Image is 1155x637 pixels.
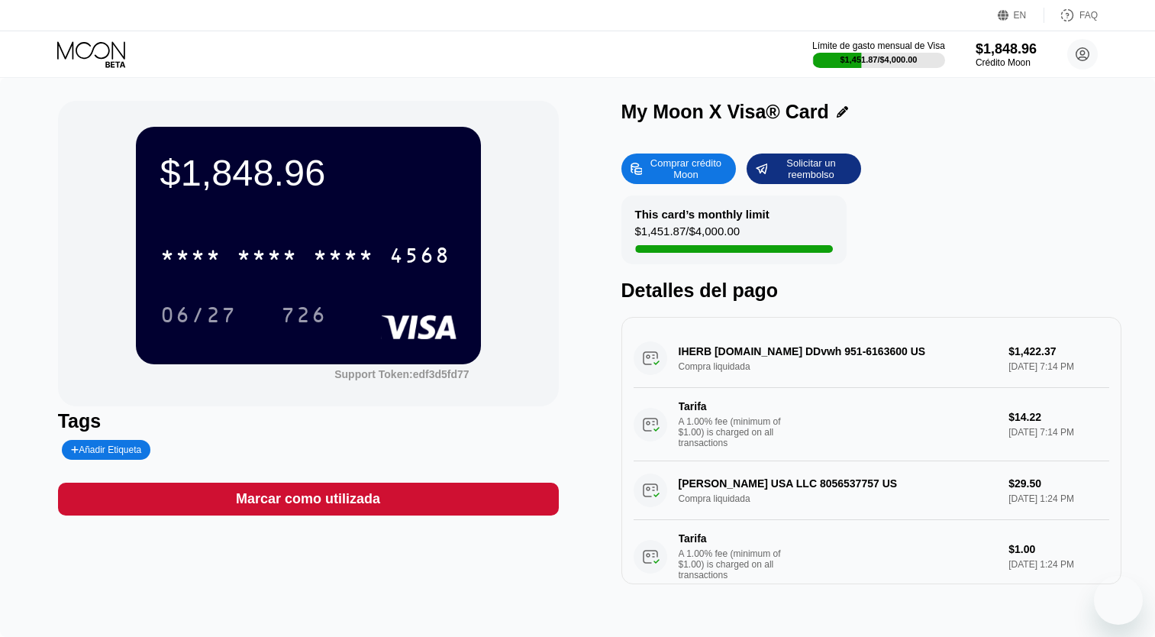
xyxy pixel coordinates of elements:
div: Comprar crédito Moon [644,157,728,181]
div: Límite de gasto mensual de Visa$1,451.87/$4,000.00 [812,40,945,68]
div: 06/27 [149,296,248,334]
div: Tarifa [679,532,786,545]
div: A 1.00% fee (minimum of $1.00) is charged on all transactions [679,416,793,448]
div: $14.22 [1008,411,1109,423]
div: 726 [269,296,338,334]
div: My Moon X Visa® Card [621,101,829,123]
div: Añadir Etiqueta [62,440,151,460]
div: Detalles del pago [621,280,1122,302]
div: 4568 [389,245,450,270]
div: Comprar crédito Moon [621,154,736,184]
div: 726 [281,305,327,329]
div: A 1.00% fee (minimum of $1.00) is charged on all transactions [679,548,793,580]
div: $1,848.96 [976,41,1037,57]
div: $1,848.96Crédito Moon [976,41,1037,68]
iframe: Botón para iniciar la ventana de mensajería, conversación en curso [1094,576,1143,625]
div: EN [998,8,1044,23]
div: Solicitar un reembolso [769,157,853,181]
div: $1,451.87 / $4,000.00 [635,225,740,245]
div: [DATE] 1:24 PM [1008,559,1109,570]
div: Tags [58,410,559,432]
div: Marcar como utilizada [58,483,559,516]
div: Crédito Moon [976,57,1037,68]
div: [DATE] 7:14 PM [1008,427,1109,438]
div: TarifaA 1.00% fee (minimum of $1.00) is charged on all transactions$14.22[DATE] 7:14 PM [634,388,1110,461]
div: EN [1014,10,1027,21]
div: $1.00 [1008,543,1109,555]
div: Tarifa [679,400,786,412]
div: Añadir Etiqueta [71,445,142,455]
div: Support Token: edf3d5fd77 [334,368,469,380]
div: 06/27 [160,305,237,329]
div: $1,848.96 [160,151,457,194]
div: Solicitar un reembolso [747,154,861,184]
div: Límite de gasto mensual de Visa [812,40,945,51]
div: FAQ [1044,8,1098,23]
div: This card’s monthly limit [635,208,769,221]
div: Marcar como utilizada [236,490,380,508]
div: Support Token:edf3d5fd77 [334,368,469,380]
div: $1,451.87 / $4,000.00 [840,55,918,64]
div: TarifaA 1.00% fee (minimum of $1.00) is charged on all transactions$1.00[DATE] 1:24 PM [634,520,1110,593]
div: FAQ [1079,10,1098,21]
